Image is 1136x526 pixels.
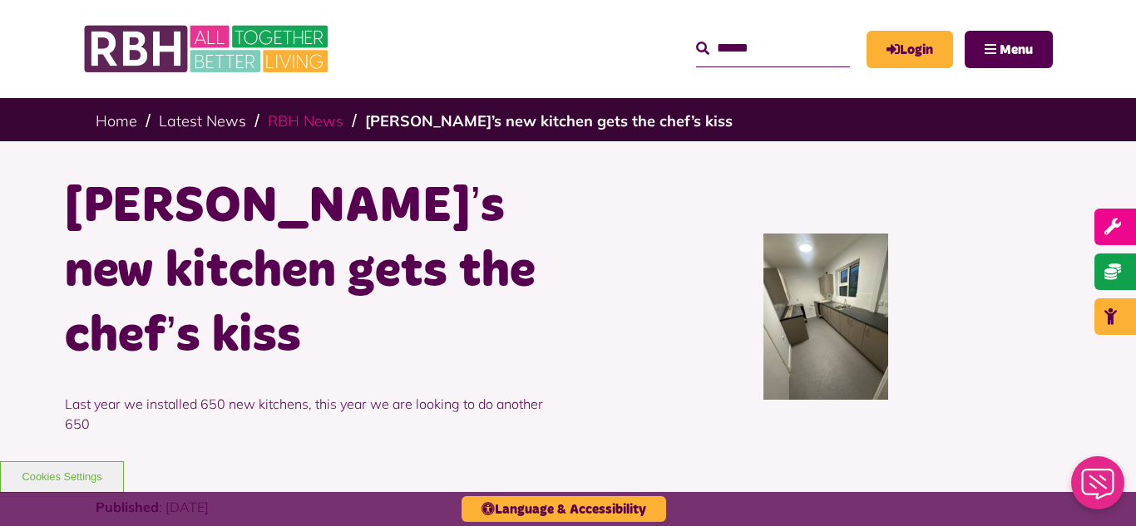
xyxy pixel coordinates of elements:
[696,31,850,66] input: Search
[65,175,556,369] h1: [PERSON_NAME]’s new kitchen gets the chef’s kiss
[462,496,666,522] button: Language & Accessibility
[763,234,888,400] img: 554655556 1822805482449436 8825023636526955199 N (1)
[1061,451,1136,526] iframe: Netcall Web Assistant for live chat
[65,369,556,459] p: Last year we installed 650 new kitchens, this year we are looking to do another 650
[96,111,137,130] a: Home
[965,31,1053,68] button: Navigation
[268,111,343,130] a: RBH News
[867,31,953,68] a: MyRBH
[365,111,733,130] a: [PERSON_NAME]’s new kitchen gets the chef’s kiss
[159,111,246,130] a: Latest News
[1000,43,1033,57] span: Menu
[83,17,333,81] img: RBH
